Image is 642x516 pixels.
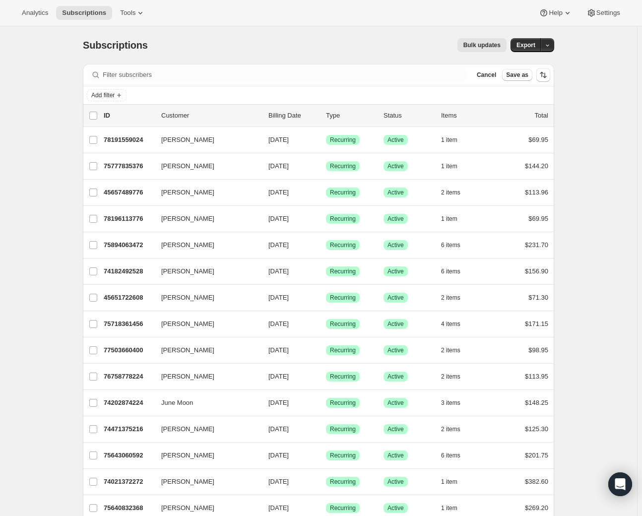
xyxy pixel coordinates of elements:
[161,477,214,487] span: [PERSON_NAME]
[525,162,548,170] span: $144.20
[22,9,48,17] span: Analytics
[441,291,471,305] button: 2 items
[528,136,548,143] span: $69.95
[104,111,548,121] div: IDCustomerBilling DateTypeStatusItemsTotal
[387,478,404,486] span: Active
[104,372,153,382] p: 76758778224
[387,267,404,275] span: Active
[533,6,578,20] button: Help
[161,319,214,329] span: [PERSON_NAME]
[473,69,500,81] button: Cancel
[104,424,153,434] p: 74471375216
[330,451,356,459] span: Recurring
[161,188,214,197] span: [PERSON_NAME]
[330,136,356,144] span: Recurring
[441,186,471,199] button: 2 items
[104,240,153,250] p: 75894063472
[525,189,548,196] span: $113.96
[268,504,289,512] span: [DATE]
[441,264,471,278] button: 6 items
[525,399,548,406] span: $148.25
[525,504,548,512] span: $269.20
[384,111,433,121] p: Status
[62,9,106,17] span: Subscriptions
[104,477,153,487] p: 74021372272
[330,189,356,196] span: Recurring
[155,316,255,332] button: [PERSON_NAME]
[268,162,289,170] span: [DATE]
[441,215,457,223] span: 1 item
[441,346,460,354] span: 2 items
[441,111,491,121] div: Items
[155,395,255,411] button: June Moon
[104,266,153,276] p: 74182492528
[387,373,404,381] span: Active
[441,133,468,147] button: 1 item
[330,294,356,302] span: Recurring
[268,294,289,301] span: [DATE]
[104,317,548,331] div: 75718361456[PERSON_NAME][DATE]SuccessRecurringSuccessActive4 items$171.15
[330,162,356,170] span: Recurring
[56,6,112,20] button: Subscriptions
[441,317,471,331] button: 4 items
[104,188,153,197] p: 45657489776
[114,6,151,20] button: Tools
[506,71,528,79] span: Save as
[441,212,468,226] button: 1 item
[268,399,289,406] span: [DATE]
[104,135,153,145] p: 78191559024
[161,266,214,276] span: [PERSON_NAME]
[104,370,548,384] div: 76758778224[PERSON_NAME][DATE]SuccessRecurringSuccessActive2 items$113.95
[330,504,356,512] span: Recurring
[387,399,404,407] span: Active
[104,293,153,303] p: 45651722608
[161,345,214,355] span: [PERSON_NAME]
[155,132,255,148] button: [PERSON_NAME]
[535,111,548,121] p: Total
[330,478,356,486] span: Recurring
[161,135,214,145] span: [PERSON_NAME]
[441,267,460,275] span: 6 items
[104,475,548,489] div: 74021372272[PERSON_NAME][DATE]SuccessRecurringSuccessActive1 item$382.60
[330,346,356,354] span: Recurring
[528,215,548,222] span: $69.95
[104,133,548,147] div: 78191559024[PERSON_NAME][DATE]SuccessRecurringSuccessActive1 item$69.95
[528,294,548,301] span: $71.30
[441,162,457,170] span: 1 item
[330,373,356,381] span: Recurring
[155,421,255,437] button: [PERSON_NAME]
[155,290,255,306] button: [PERSON_NAME]
[104,451,153,460] p: 75643060592
[326,111,376,121] div: Type
[387,451,404,459] span: Active
[441,370,471,384] button: 2 items
[441,449,471,462] button: 6 items
[441,159,468,173] button: 1 item
[441,396,471,410] button: 3 items
[525,267,548,275] span: $156.90
[387,346,404,354] span: Active
[104,214,153,224] p: 78196113776
[104,111,153,121] p: ID
[441,320,460,328] span: 4 items
[511,38,541,52] button: Export
[502,69,532,81] button: Save as
[104,212,548,226] div: 78196113776[PERSON_NAME][DATE]SuccessRecurringSuccessActive1 item$69.95
[528,346,548,354] span: $98.95
[104,501,548,515] div: 75640832368[PERSON_NAME][DATE]SuccessRecurringSuccessActive1 item$269.20
[161,240,214,250] span: [PERSON_NAME]
[268,346,289,354] span: [DATE]
[516,41,535,49] span: Export
[104,238,548,252] div: 75894063472[PERSON_NAME][DATE]SuccessRecurringSuccessActive6 items$231.70
[104,291,548,305] div: 45651722608[PERSON_NAME][DATE]SuccessRecurringSuccessActive2 items$71.30
[104,161,153,171] p: 75777835376
[441,189,460,196] span: 2 items
[155,237,255,253] button: [PERSON_NAME]
[104,343,548,357] div: 77503660400[PERSON_NAME][DATE]SuccessRecurringSuccessActive2 items$98.95
[536,68,550,82] button: Sort the results
[387,215,404,223] span: Active
[441,425,460,433] span: 2 items
[120,9,135,17] span: Tools
[387,504,404,512] span: Active
[16,6,54,20] button: Analytics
